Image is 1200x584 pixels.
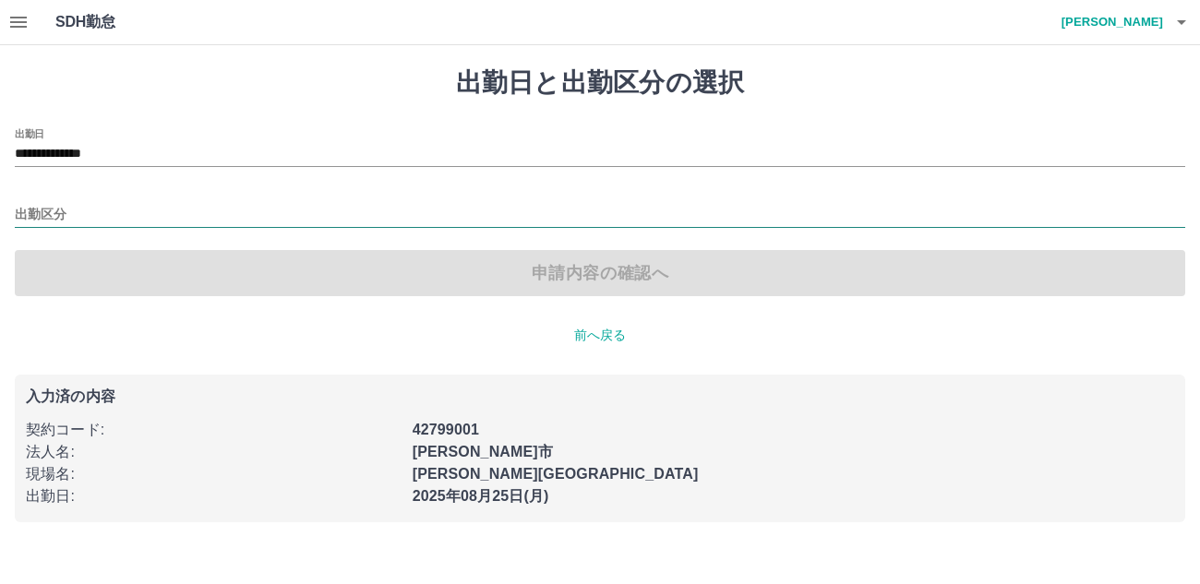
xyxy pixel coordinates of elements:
p: 現場名 : [26,463,402,485]
b: [PERSON_NAME][GEOGRAPHIC_DATA] [413,466,699,482]
p: 契約コード : [26,419,402,441]
b: 42799001 [413,422,479,437]
p: 法人名 : [26,441,402,463]
b: 2025年08月25日(月) [413,488,549,504]
h1: 出勤日と出勤区分の選択 [15,67,1185,99]
p: 入力済の内容 [26,389,1174,404]
b: [PERSON_NAME]市 [413,444,553,459]
p: 出勤日 : [26,485,402,507]
p: 前へ戻る [15,326,1185,345]
label: 出勤日 [15,126,44,140]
